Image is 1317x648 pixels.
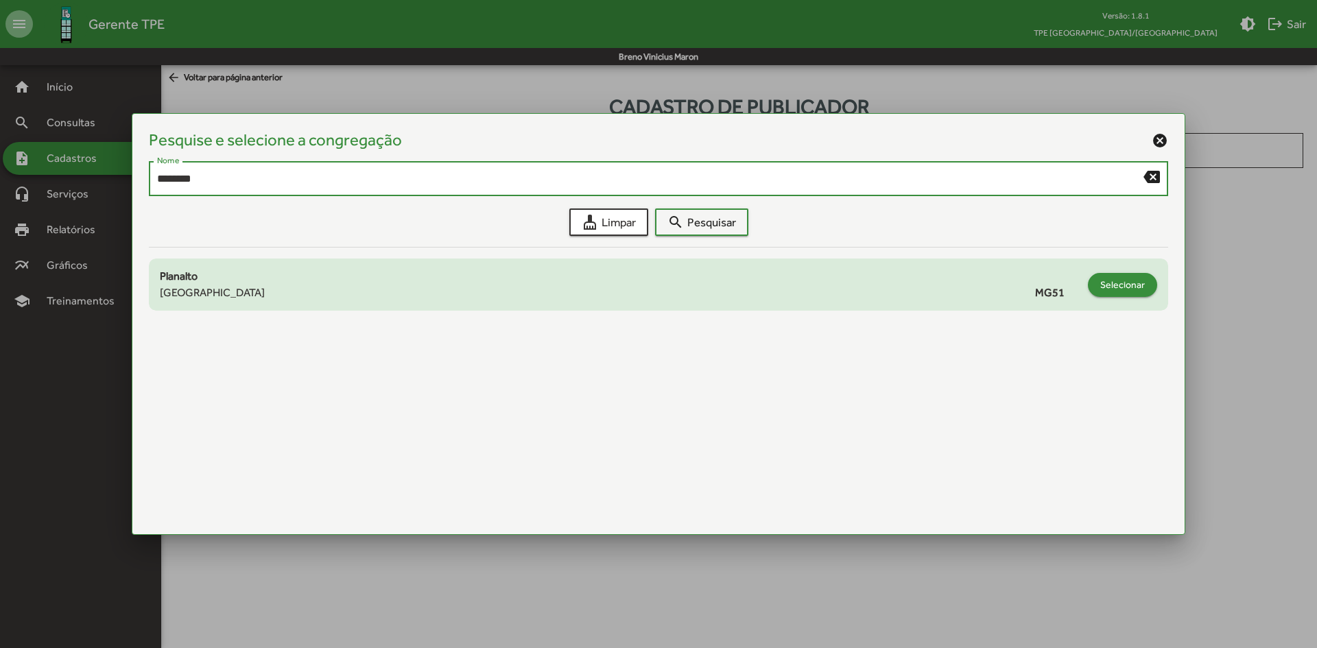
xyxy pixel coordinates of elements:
mat-icon: backspace [1143,168,1160,184]
mat-icon: cleaning_services [582,214,598,230]
span: [GEOGRAPHIC_DATA] [160,285,265,301]
button: Limpar [569,208,648,236]
button: Selecionar [1088,273,1157,297]
span: Planalto [160,269,198,283]
mat-icon: search [667,214,684,230]
span: Limpar [582,210,636,235]
mat-icon: cancel [1152,132,1168,149]
span: Pesquisar [667,210,736,235]
h4: Pesquise e selecione a congregação [149,130,402,150]
span: MG51 [1035,285,1081,301]
span: Selecionar [1100,272,1145,297]
button: Pesquisar [655,208,748,236]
